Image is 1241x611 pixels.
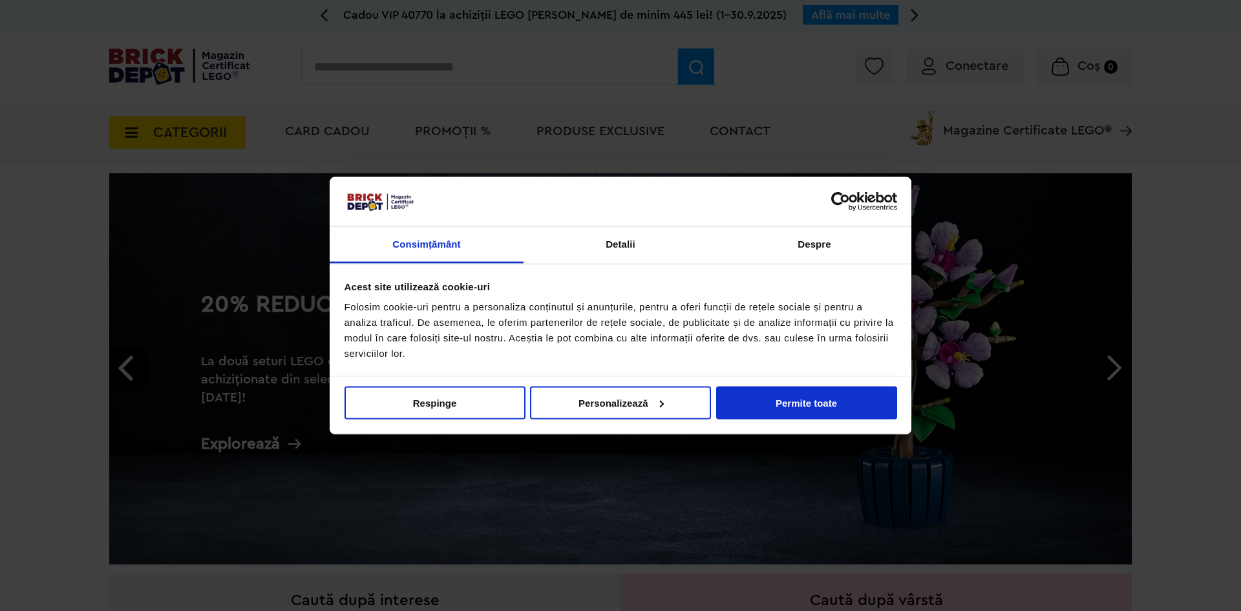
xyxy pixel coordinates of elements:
button: Respinge [345,386,525,419]
a: Usercentrics Cookiebot - opens in a new window [784,191,897,211]
img: siglă [345,191,416,212]
button: Permite toate [716,386,897,419]
div: Folosim cookie-uri pentru a personaliza conținutul și anunțurile, pentru a oferi funcții de rețel... [345,299,897,361]
a: Despre [717,227,911,264]
a: Consimțământ [330,227,524,264]
button: Personalizează [530,386,711,419]
a: Detalii [524,227,717,264]
div: Acest site utilizează cookie-uri [345,279,897,294]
